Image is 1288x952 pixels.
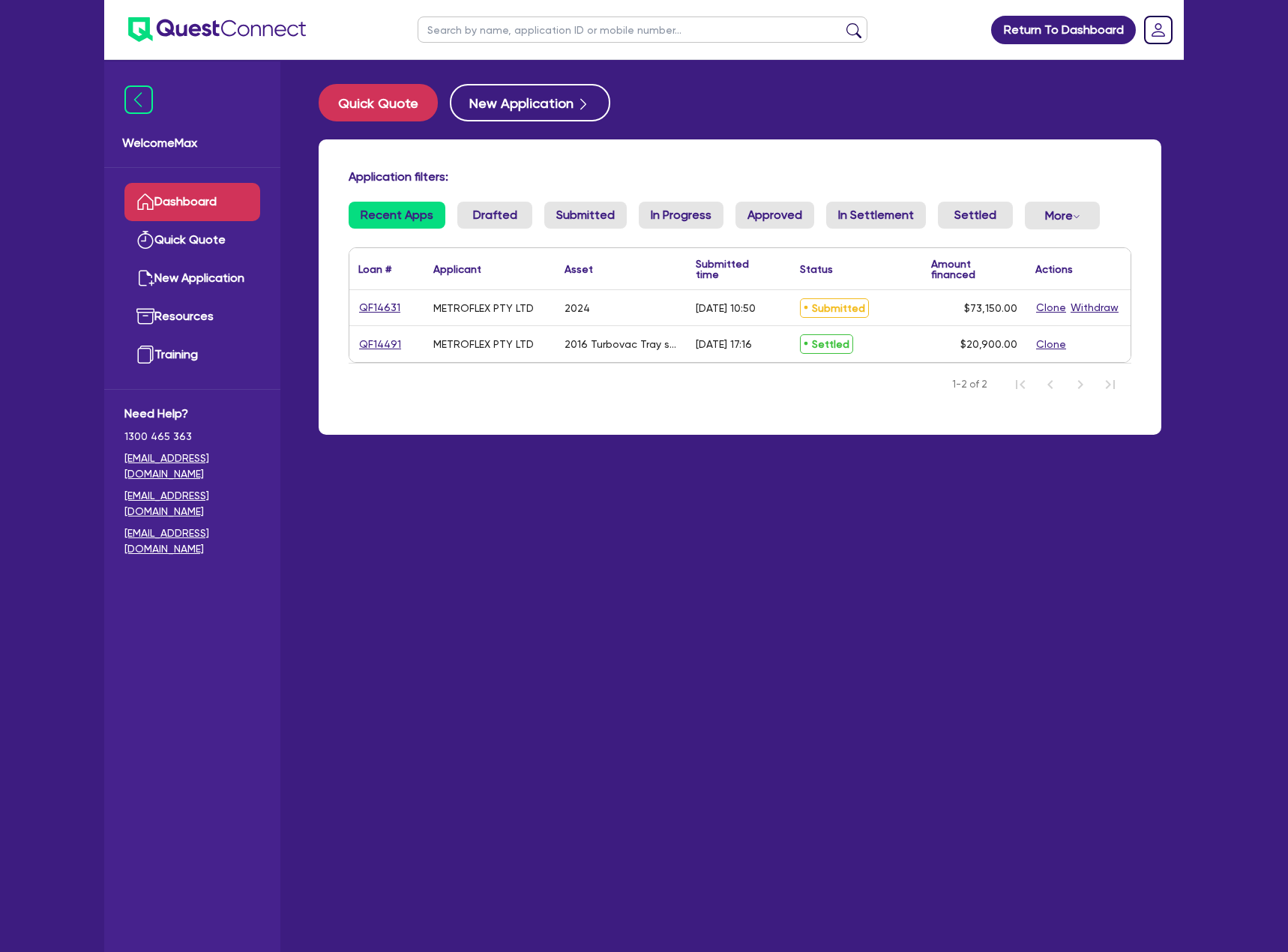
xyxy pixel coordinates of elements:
[136,346,154,364] img: training
[544,202,627,229] a: Submitted
[418,16,867,43] input: Search by name, application ID or mobile number...
[319,84,438,121] button: Quick Quote
[124,405,260,423] span: Need Help?
[136,269,154,287] img: new-application
[128,17,306,42] img: quest-connect-logo-blue
[696,259,768,280] div: Submitted time
[433,302,534,314] div: METROFLEX PTY LTD
[1005,370,1035,400] button: First Page
[565,338,678,350] div: 2016 Turbovac Tray sealer TPS Compact XL
[952,377,987,392] span: 1-2 of 2
[800,298,869,318] span: Submitted
[124,451,260,482] a: [EMAIL_ADDRESS][DOMAIN_NAME]
[696,302,756,314] div: [DATE] 10:50
[735,202,814,229] a: Approved
[457,202,532,229] a: Drafted
[124,259,260,298] a: New Application
[124,85,153,114] img: icon-menu-close
[800,334,853,354] span: Settled
[1065,370,1095,400] button: Next Page
[639,202,723,229] a: In Progress
[122,134,262,152] span: Welcome Max
[1025,202,1100,229] button: Dropdown toggle
[349,202,445,229] a: Recent Apps
[358,336,402,353] a: QF14491
[960,338,1017,350] span: $20,900.00
[433,338,534,350] div: METROFLEX PTY LTD
[565,302,590,314] div: 2024
[136,307,154,325] img: resources
[1035,264,1073,274] div: Actions
[124,183,260,221] a: Dashboard
[938,202,1013,229] a: Settled
[964,302,1017,314] span: $73,150.00
[1070,299,1119,316] button: Withdraw
[319,84,450,121] a: Quick Quote
[826,202,926,229] a: In Settlement
[1139,10,1178,49] a: Dropdown toggle
[136,231,154,249] img: quick-quote
[358,264,391,274] div: Loan #
[565,264,593,274] div: Asset
[124,221,260,259] a: Quick Quote
[349,169,1131,184] h4: Application filters:
[991,16,1136,44] a: Return To Dashboard
[124,336,260,374] a: Training
[124,298,260,336] a: Resources
[124,525,260,557] a: [EMAIL_ADDRESS][DOMAIN_NAME]
[1035,299,1067,316] button: Clone
[800,264,833,274] div: Status
[358,299,401,316] a: QF14631
[433,264,481,274] div: Applicant
[124,429,260,445] span: 1300 465 363
[1035,370,1065,400] button: Previous Page
[124,488,260,519] a: [EMAIL_ADDRESS][DOMAIN_NAME]
[450,84,610,121] button: New Application
[1035,336,1067,353] button: Clone
[1095,370,1125,400] button: Last Page
[696,338,752,350] div: [DATE] 17:16
[931,259,1017,280] div: Amount financed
